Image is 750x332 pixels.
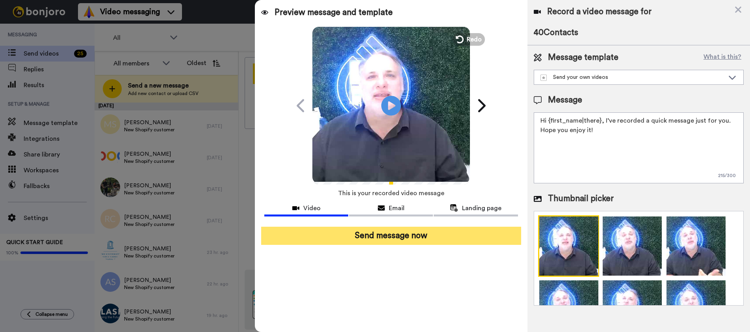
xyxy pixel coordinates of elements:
[601,215,663,277] img: 9k=
[538,215,600,277] img: Z
[548,52,618,63] span: Message template
[338,185,444,202] span: This is your recorded video message
[534,112,744,183] textarea: Hi {first_name|there}, I’ve recorded a quick message just for you. Hope you enjoy it!
[303,203,321,213] span: Video
[389,203,405,213] span: Email
[548,94,582,106] span: Message
[701,52,744,63] button: What is this?
[548,193,614,205] span: Thumbnail picker
[665,215,727,277] img: 2Q==
[540,73,724,81] div: Send your own videos
[540,75,547,81] img: demo-template.svg
[261,227,521,245] button: Send message now
[462,203,501,213] span: Landing page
